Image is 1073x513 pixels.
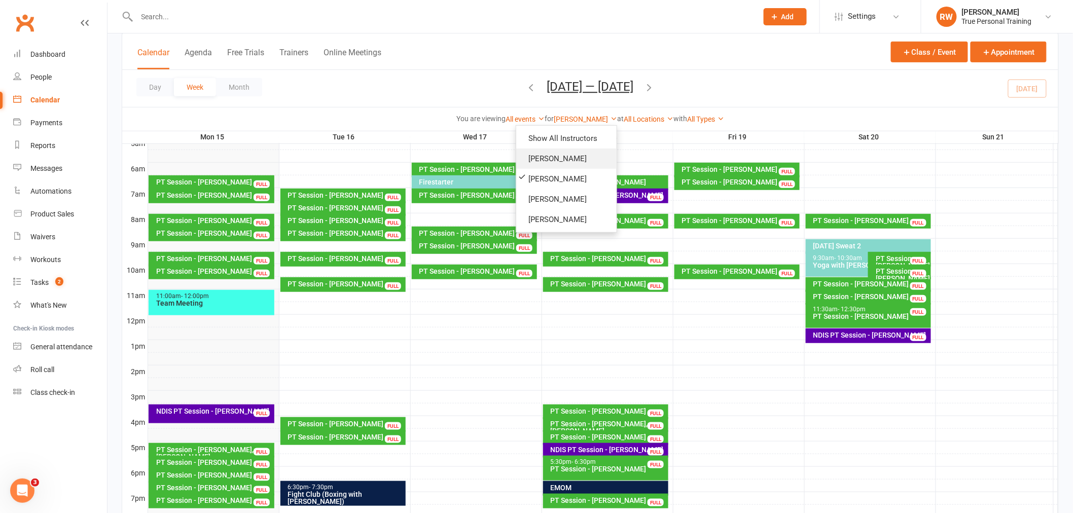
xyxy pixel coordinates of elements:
[122,416,148,428] th: 4pm
[30,278,49,286] div: Tasks
[31,479,39,487] span: 3
[419,178,535,186] div: Firestarter
[910,257,926,265] div: FULL
[13,336,107,358] a: General attendance kiosk mode
[288,420,404,427] div: PT Session - [PERSON_NAME]
[550,446,667,453] div: NDIS PT Session - [PERSON_NAME]
[936,131,1054,143] th: Sun 21
[550,408,667,415] div: PT Session - [PERSON_NAME]
[875,255,929,269] div: PT Session - [PERSON_NAME]
[156,230,272,237] div: PT Session - [PERSON_NAME]
[288,192,404,199] div: PT Session - [PERSON_NAME]
[410,131,542,143] th: Wed 17
[181,292,209,300] span: - 12:00pm
[122,264,148,276] th: 10am
[254,257,270,265] div: FULL
[550,255,667,262] div: PT Session - [PERSON_NAME]
[288,217,404,224] div: PT Session - [PERSON_NAME]
[185,48,212,69] button: Agenda
[288,280,404,287] div: PT Session - [PERSON_NAME]
[550,420,667,434] div: PT Session - [PERSON_NAME], [PERSON_NAME]
[279,48,308,69] button: Trainers
[550,280,667,287] div: PT Session - [PERSON_NAME]
[254,180,270,188] div: FULL
[288,255,404,262] div: PT Session - [PERSON_NAME]
[813,306,929,313] div: 11:30am
[682,268,798,275] div: PT Session - [PERSON_NAME]
[30,73,52,81] div: People
[682,166,798,173] div: PT Session - [PERSON_NAME]
[156,484,272,491] div: PT Session - [PERSON_NAME]
[30,210,74,218] div: Product Sales
[813,242,929,249] div: [DATE] Sweat 2
[13,203,107,226] a: Product Sales
[516,232,532,239] div: FULL
[385,219,401,227] div: FULL
[122,340,148,352] th: 1pm
[848,5,876,28] span: Settings
[288,484,404,491] div: 6:30pm
[910,219,926,227] div: FULL
[937,7,957,27] div: RW
[122,365,148,378] th: 2pm
[648,194,664,201] div: FULL
[30,164,62,172] div: Messages
[516,149,617,169] a: [PERSON_NAME]
[30,96,60,104] div: Calendar
[971,42,1047,62] button: Appointment
[254,499,270,506] div: FULL
[875,268,929,282] div: PT Session - [PERSON_NAME]
[385,422,401,430] div: FULL
[673,115,687,123] strong: with
[516,244,532,252] div: FULL
[545,115,554,123] strong: for
[648,410,664,417] div: FULL
[385,282,401,290] div: FULL
[419,268,535,275] div: PT Session - [PERSON_NAME]
[156,255,272,262] div: PT Session - [PERSON_NAME]
[456,115,506,123] strong: You are viewing
[624,115,673,123] a: All Locations
[13,134,107,157] a: Reports
[572,458,596,465] span: - 6:30pm
[550,497,667,504] div: PT Session - [PERSON_NAME]
[648,435,664,443] div: FULL
[516,209,617,230] a: [PERSON_NAME]
[134,10,750,24] input: Search...
[13,43,107,66] a: Dashboard
[550,433,667,441] div: PT Session - [PERSON_NAME]
[385,194,401,201] div: FULL
[838,306,866,313] span: - 12:30pm
[122,314,148,327] th: 12pm
[30,119,62,127] div: Payments
[13,66,107,89] a: People
[813,217,929,224] div: PT Session - [PERSON_NAME]
[910,308,926,316] div: FULL
[156,192,272,199] div: PT Session - [PERSON_NAME]
[813,332,929,339] div: NDIS PT Session - [PERSON_NAME]
[13,89,107,112] a: Calendar
[648,257,664,265] div: FULL
[30,141,55,150] div: Reports
[122,492,148,504] th: 7pm
[516,169,617,189] a: [PERSON_NAME]
[227,48,264,69] button: Free Trials
[148,131,279,143] th: Mon 15
[13,294,107,317] a: What's New
[156,408,272,415] div: NDIS PT Session - [PERSON_NAME]
[30,388,75,396] div: Class check-in
[30,50,65,58] div: Dashboard
[673,131,804,143] th: Fri 19
[835,254,863,262] span: - 10:30am
[804,131,936,143] th: Sat 20
[55,277,63,286] span: 2
[385,206,401,214] div: FULL
[30,301,67,309] div: What's New
[137,48,169,69] button: Calendar
[516,189,617,209] a: [PERSON_NAME]
[648,282,664,290] div: FULL
[13,112,107,134] a: Payments
[156,178,272,186] div: PT Session - [PERSON_NAME]
[385,435,401,443] div: FULL
[122,188,148,200] th: 7am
